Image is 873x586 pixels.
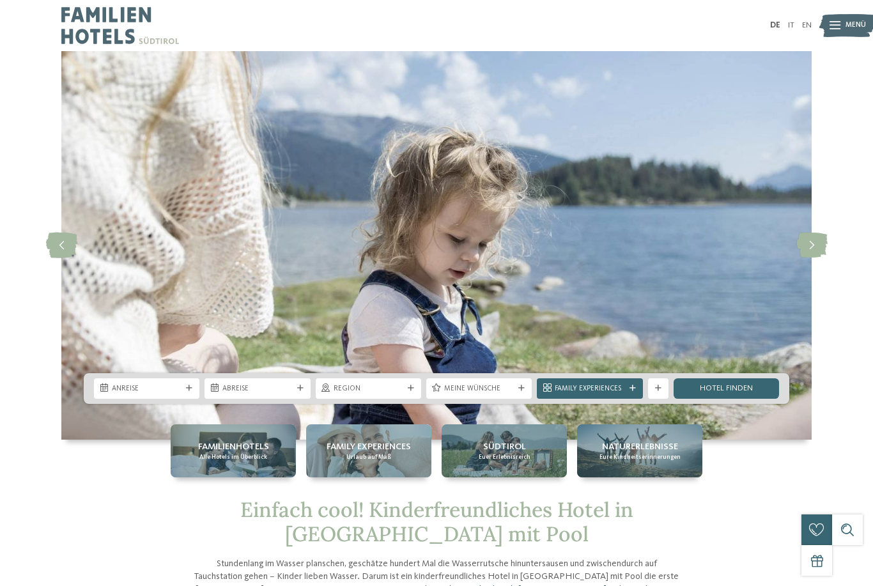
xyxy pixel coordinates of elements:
[61,51,812,440] img: Kinderfreundliches Hotel in Südtirol mit Pool gesucht?
[483,440,526,453] span: Südtirol
[222,384,292,394] span: Abreise
[199,453,267,461] span: Alle Hotels im Überblick
[599,453,681,461] span: Eure Kindheitserinnerungen
[846,20,866,31] span: Menü
[788,21,794,29] a: IT
[602,440,678,453] span: Naturerlebnisse
[442,424,567,477] a: Kinderfreundliches Hotel in Südtirol mit Pool gesucht? Südtirol Euer Erlebnisreich
[240,497,633,547] span: Einfach cool! Kinderfreundliches Hotel in [GEOGRAPHIC_DATA] mit Pool
[112,384,182,394] span: Anreise
[327,440,411,453] span: Family Experiences
[802,21,812,29] a: EN
[555,384,624,394] span: Family Experiences
[346,453,391,461] span: Urlaub auf Maß
[479,453,530,461] span: Euer Erlebnisreich
[306,424,431,477] a: Kinderfreundliches Hotel in Südtirol mit Pool gesucht? Family Experiences Urlaub auf Maß
[577,424,702,477] a: Kinderfreundliches Hotel in Südtirol mit Pool gesucht? Naturerlebnisse Eure Kindheitserinnerungen
[770,21,780,29] a: DE
[198,440,269,453] span: Familienhotels
[674,378,779,399] a: Hotel finden
[334,384,403,394] span: Region
[444,384,514,394] span: Meine Wünsche
[171,424,296,477] a: Kinderfreundliches Hotel in Südtirol mit Pool gesucht? Familienhotels Alle Hotels im Überblick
